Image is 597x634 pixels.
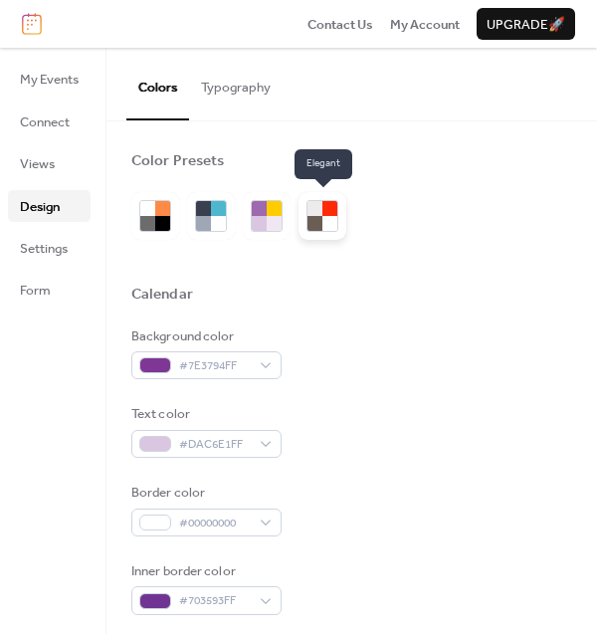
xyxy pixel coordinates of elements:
[8,63,91,95] a: My Events
[126,48,189,119] button: Colors
[390,15,460,35] span: My Account
[295,149,352,179] span: Elegant
[179,435,250,455] span: #DAC6E1FF
[307,15,373,35] span: Contact Us
[20,70,79,90] span: My Events
[20,197,60,217] span: Design
[8,232,91,264] a: Settings
[8,106,91,137] a: Connect
[131,151,224,171] div: Color Presets
[20,239,68,259] span: Settings
[189,48,283,117] button: Typography
[8,274,91,306] a: Form
[131,326,278,346] div: Background color
[8,190,91,222] a: Design
[131,285,193,305] div: Calendar
[477,8,575,40] button: Upgrade🚀
[390,14,460,34] a: My Account
[131,561,278,581] div: Inner border color
[131,404,278,424] div: Text color
[179,514,250,533] span: #00000000
[20,281,51,301] span: Form
[179,356,250,376] span: #7E3794FF
[307,14,373,34] a: Contact Us
[487,15,565,35] span: Upgrade 🚀
[8,147,91,179] a: Views
[179,591,250,611] span: #703593FF
[131,483,278,503] div: Border color
[20,154,55,174] span: Views
[22,13,42,35] img: logo
[20,112,70,132] span: Connect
